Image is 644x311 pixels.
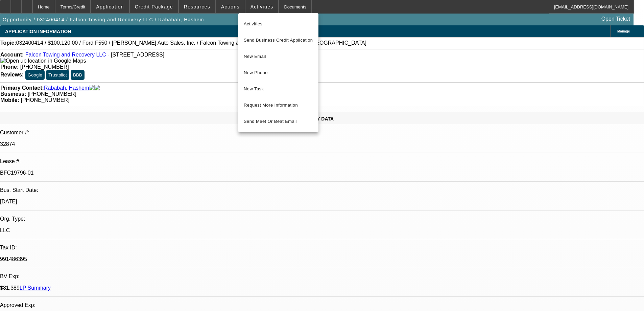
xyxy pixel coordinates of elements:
[244,36,313,44] span: Send Business Credit Application
[244,101,313,109] span: Request More Information
[244,69,313,77] span: New Phone
[244,117,313,126] span: Send Meet Or Beat Email
[244,20,313,28] span: Activities
[244,85,313,93] span: New Task
[244,52,313,61] span: New Email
